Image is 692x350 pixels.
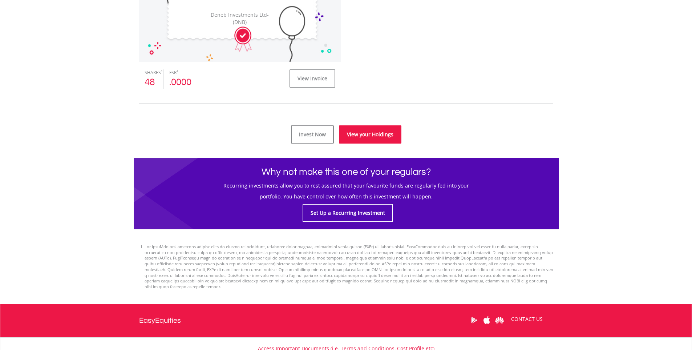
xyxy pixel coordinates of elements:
a: Set Up a Recurring Investment [303,204,393,222]
a: Google Play [468,309,481,331]
a: View your Holdings [339,125,401,144]
a: View Invoice [290,69,335,88]
sup: 1 [177,69,178,73]
li: Lor IpsuMdolorsi ametcons adipisc elits do eiusmo te incididunt, utlaboree dolor magnaa, enimadmi... [145,244,553,290]
span: - (DNB) [233,12,269,26]
a: Huawei [493,309,506,331]
a: Invest Now [291,125,334,144]
a: Apple [481,309,493,331]
div: Deneb Investments Ltd [205,12,275,26]
sup: 1 [161,69,163,73]
a: EasyEquities [139,304,181,337]
h1: Why not make this one of your regulars? [139,165,553,178]
div: 48 [145,76,158,89]
div: .0000 [169,76,193,89]
a: CONTACT US [506,309,548,329]
div: SHARES [145,69,158,76]
h5: portfolio. You have control over how often this investment will happen. [139,193,553,200]
h5: Recurring investments allow you to rest assured that your favourite funds are regularly fed into ... [139,182,553,189]
div: FSR [169,69,193,76]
